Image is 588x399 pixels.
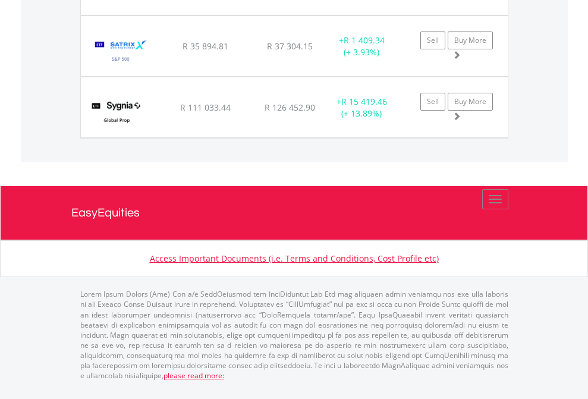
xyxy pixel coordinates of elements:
[267,40,313,52] span: R 37 304.15
[448,32,493,49] a: Buy More
[87,92,147,134] img: TFSA.SYGP.png
[325,34,399,58] div: + (+ 3.93%)
[180,102,231,113] span: R 111 033.44
[420,32,445,49] a: Sell
[80,289,508,381] p: Lorem Ipsum Dolors (Ame) Con a/e SeddOeiusmod tem InciDiduntut Lab Etd mag aliquaen admin veniamq...
[325,96,399,120] div: + (+ 13.89%)
[265,102,315,113] span: R 126 452.90
[87,31,155,73] img: TFSA.STX500.png
[150,253,439,264] a: Access Important Documents (i.e. Terms and Conditions, Cost Profile etc)
[183,40,228,52] span: R 35 894.81
[448,93,493,111] a: Buy More
[420,93,445,111] a: Sell
[163,370,224,381] a: please read more:
[344,34,385,46] span: R 1 409.34
[341,96,387,107] span: R 15 419.46
[71,186,517,240] a: EasyEquities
